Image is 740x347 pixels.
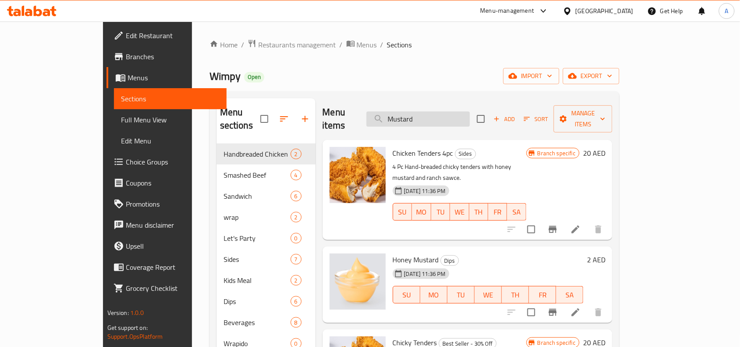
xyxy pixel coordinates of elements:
button: TU [431,203,450,221]
div: wrap [224,212,291,222]
button: SU [393,286,420,304]
span: Coverage Report [126,262,220,272]
span: Smashed Beef [224,170,291,180]
button: MO [412,203,431,221]
span: MO [416,206,427,218]
div: items [291,149,302,159]
span: Full Menu View [121,114,220,125]
li: / [381,39,384,50]
span: Menu disclaimer [126,220,220,230]
button: delete [588,219,609,240]
a: Restaurants management [248,39,336,50]
span: TU [435,206,447,218]
span: Sides [224,254,291,265]
span: 2 [291,213,301,222]
span: Promotions [126,199,220,209]
span: Select all sections [255,110,274,128]
span: Branch specific [534,339,579,347]
span: import [510,71,552,82]
span: Dips [224,296,291,307]
span: Handbreaded Chicken [224,149,291,159]
span: Sides [455,149,476,159]
span: 0 [291,234,301,243]
span: TH [473,206,485,218]
a: Sections [114,88,227,109]
span: Menus [128,72,220,83]
span: Manage items [561,108,605,130]
a: Coverage Report [107,257,227,278]
div: Handbreaded Chicken2 [217,143,316,165]
img: Chicken Tenders 4pc [330,147,386,203]
div: wrap2 [217,207,316,228]
div: Sandwich [224,191,291,201]
span: Select section [472,110,490,128]
span: Edit Menu [121,136,220,146]
span: 6 [291,297,301,306]
div: Beverages8 [217,312,316,333]
a: Grocery Checklist [107,278,227,299]
a: Menus [107,67,227,88]
a: Support.OpsPlatform [107,331,163,342]
a: Edit menu item [570,224,581,235]
span: 1.0.0 [130,307,144,318]
span: SA [560,289,580,301]
button: SU [393,203,412,221]
span: Honey Mustard [393,253,439,266]
h2: Menu items [323,106,356,132]
div: items [291,275,302,286]
span: SA [511,206,523,218]
div: Open [244,72,264,82]
a: Menus [346,39,377,50]
span: Sort [524,114,548,124]
a: Coupons [107,172,227,193]
nav: breadcrumb [210,39,619,50]
h2: Menu sections [220,106,260,132]
span: export [570,71,612,82]
div: Menu-management [480,6,534,16]
span: WE [478,289,498,301]
button: SA [507,203,526,221]
span: TU [451,289,471,301]
div: items [291,317,302,328]
span: [DATE] 11:36 PM [401,187,449,195]
span: Chicken Tenders 4pc [393,147,453,160]
a: Full Menu View [114,109,227,130]
a: Branches [107,46,227,67]
span: 7 [291,255,301,264]
span: Sections [387,39,412,50]
span: Dips [441,256,459,266]
button: FR [529,286,556,304]
span: 4 [291,171,301,179]
span: Menus [357,39,377,50]
a: Edit menu item [570,307,581,318]
a: Promotions [107,193,227,215]
span: Version: [107,307,129,318]
span: FR [492,206,504,218]
h6: 2 AED [587,254,605,266]
span: FR [533,289,553,301]
a: Edit Restaurant [107,25,227,46]
button: TH [470,203,488,221]
a: Menu disclaimer [107,215,227,236]
button: delete [588,302,609,323]
a: Upsell [107,236,227,257]
span: Select to update [522,303,541,322]
button: Sort [522,112,550,126]
button: MO [420,286,448,304]
span: Branch specific [534,149,579,157]
span: Grocery Checklist [126,283,220,293]
div: items [291,296,302,307]
button: import [503,68,559,84]
span: 8 [291,318,301,327]
div: Sandwich6 [217,186,316,207]
button: TU [448,286,475,304]
li: / [340,39,343,50]
span: A [725,6,729,16]
button: Branch-specific-item [542,302,563,323]
a: Edit Menu [114,130,227,151]
span: Add item [490,112,518,126]
div: Sides7 [217,249,316,270]
span: Sections [121,93,220,104]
